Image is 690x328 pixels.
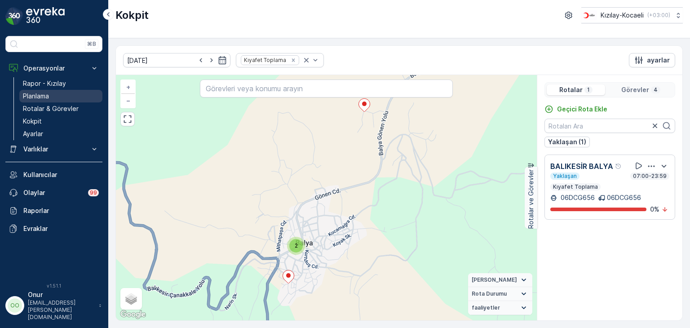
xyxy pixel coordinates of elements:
a: Yakınlaştır [121,80,135,94]
p: Rotalar [559,85,583,94]
span: v 1.51.1 [5,283,102,288]
p: Rotalar ve Görevler [526,169,535,229]
p: ayarlar [647,56,670,65]
p: Kızılay-Kocaeli [601,11,644,20]
button: Yaklaşan (1) [544,137,590,147]
p: Onur [28,290,94,299]
p: Planlama [23,92,49,101]
p: 06DCG656 [559,193,595,202]
p: Operasyonlar [23,64,84,73]
a: Uzaklaştır [121,94,135,107]
span: [PERSON_NAME] [472,276,517,284]
p: Varlıklar [23,145,84,154]
a: Planlama [19,90,102,102]
p: Ayarlar [23,129,43,138]
span: + [126,83,130,91]
p: 1 [586,86,591,93]
a: Evraklar [5,220,102,238]
span: Rota Durumu [472,290,507,297]
a: Geçici Rota Ekle [544,105,607,114]
p: Geçici Rota Ekle [557,105,607,114]
p: 0 % [650,205,659,214]
img: logo_dark-DEwI_e13.png [26,7,65,25]
summary: faaliyetler [468,301,532,315]
p: BALIKESİR BALYA [550,161,613,172]
a: Layers [121,289,141,309]
p: Kokpit [115,8,149,22]
p: Kullanıcılar [23,170,99,179]
p: ( +03:00 ) [647,12,670,19]
img: logo [5,7,23,25]
p: Rapor - Kızılay [23,79,66,88]
a: Kullanıcılar [5,166,102,184]
p: Rotalar & Görevler [23,104,79,113]
p: Evraklar [23,224,99,233]
p: Yaklaşan [552,173,578,180]
a: Bu bölgeyi Google Haritalar'da açın (yeni pencerede açılır) [118,309,148,320]
button: Operasyonlar [5,59,102,77]
span: faaliyetler [472,304,500,311]
p: ⌘B [87,40,96,48]
span: 2 [295,242,298,249]
span: − [126,97,131,104]
input: dd/mm/yyyy [123,53,230,67]
p: Yaklaşan (1) [548,137,586,146]
a: Ayarlar [19,128,102,140]
p: Kıyafet Toplama [552,183,599,191]
summary: Rota Durumu [468,287,532,301]
p: [EMAIL_ADDRESS][PERSON_NAME][DOMAIN_NAME] [28,299,94,321]
input: Görevleri veya konumu arayın [200,80,452,98]
button: Kızılay-Kocaeli(+03:00) [581,7,683,23]
button: Varlıklar [5,140,102,158]
p: Görevler [621,85,649,94]
div: Remove Kıyafet Toplama [288,57,298,64]
a: Rotalar & Görevler [19,102,102,115]
p: Kokpit [23,117,42,126]
div: OO [8,298,22,313]
a: Raporlar [5,202,102,220]
p: 07:00-23:59 [632,173,668,180]
p: Raporlar [23,206,99,215]
img: k%C4%B1z%C4%B1lay_0jL9uU1.png [581,10,597,20]
input: Rotaları Ara [544,119,675,133]
div: Kıyafet Toplama [241,56,287,64]
div: 2 [287,237,305,255]
p: 06DCG656 [607,193,641,202]
a: Kokpit [19,115,102,128]
p: Olaylar [23,188,83,197]
p: 4 [653,86,659,93]
button: OOOnur[EMAIL_ADDRESS][PERSON_NAME][DOMAIN_NAME] [5,290,102,321]
summary: [PERSON_NAME] [468,273,532,287]
div: Yardım Araç İkonu [615,163,622,170]
button: ayarlar [629,53,675,67]
p: 99 [90,189,97,196]
img: Google [118,309,148,320]
a: Rapor - Kızılay [19,77,102,90]
a: Olaylar99 [5,184,102,202]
